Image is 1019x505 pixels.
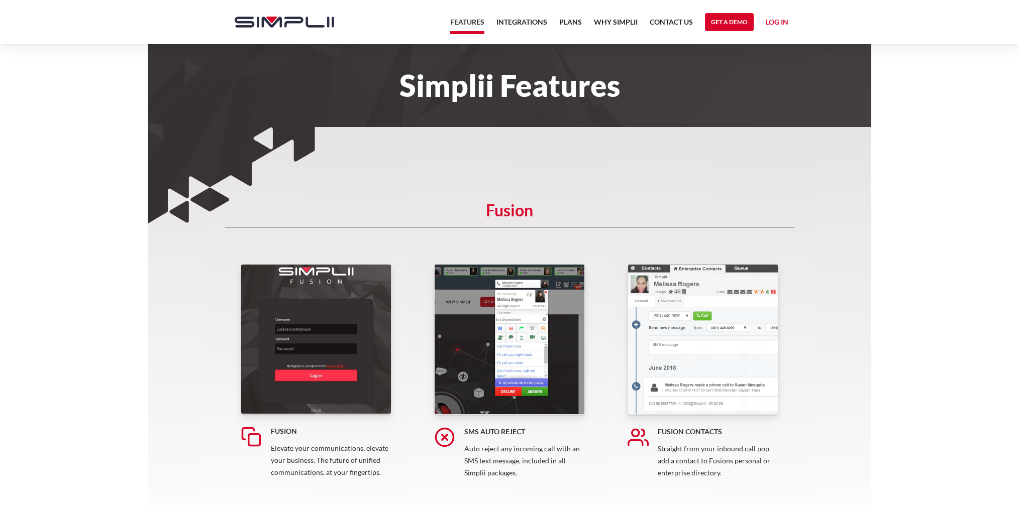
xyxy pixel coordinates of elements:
a: Plans [559,16,582,34]
a: Why Simplii [594,16,638,34]
a: Fusion ContactsStraight from your inbound call pop add a contact to Fusions personal or enterpris... [628,264,778,502]
img: Simplii [235,17,334,28]
a: Integrations [496,16,547,34]
a: SMS Auto RejectAuto reject any incoming call with an SMS text message, included in all Simplii pa... [434,264,585,502]
p: Straight from your inbound call pop add a contact to Fusions personal or enterprise directory. [658,443,778,479]
a: FusionElevate your communications, elevate your business. The future of unified communications, a... [241,264,391,502]
h5: Fusion Contacts [658,427,778,437]
p: Auto reject any incoming call with an SMS text message, included in all Simplii packages. [464,443,585,479]
p: Elevate your communications, elevate your business. The future of unified communications, at your... [271,442,391,478]
h5: Fusion [225,205,794,228]
a: Contact US [650,16,693,34]
a: Log in [766,16,788,31]
a: Features [450,16,484,34]
h5: SMS Auto Reject [464,427,585,437]
h1: Simplii Features [225,74,794,96]
h5: Fusion [271,426,391,436]
a: Get a Demo [705,13,754,31]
